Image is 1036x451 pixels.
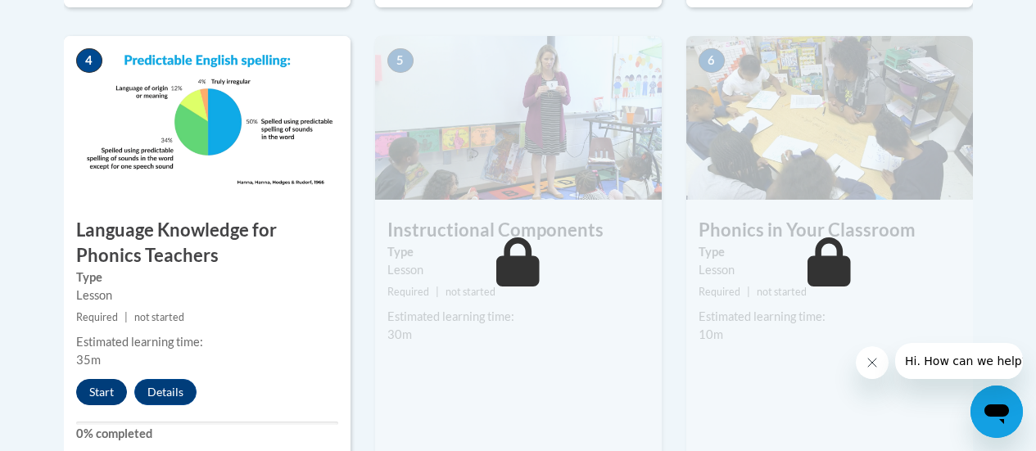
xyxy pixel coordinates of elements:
[76,48,102,73] span: 4
[76,333,338,351] div: Estimated learning time:
[686,36,973,200] img: Course Image
[699,286,740,298] span: Required
[375,36,662,200] img: Course Image
[970,386,1023,438] iframe: Button to launch messaging window
[134,311,184,323] span: not started
[387,48,414,73] span: 5
[757,286,807,298] span: not started
[387,327,412,341] span: 30m
[387,308,649,326] div: Estimated learning time:
[134,379,197,405] button: Details
[387,261,649,279] div: Lesson
[387,243,649,261] label: Type
[124,311,128,323] span: |
[10,11,133,25] span: Hi. How can we help?
[686,218,973,243] h3: Phonics in Your Classroom
[699,308,961,326] div: Estimated learning time:
[76,425,338,443] label: 0% completed
[895,343,1023,379] iframe: Message from company
[76,268,338,286] label: Type
[699,261,961,279] div: Lesson
[856,346,889,379] iframe: Close message
[446,286,495,298] span: not started
[76,353,101,367] span: 35m
[76,286,338,304] div: Lesson
[387,286,429,298] span: Required
[699,327,723,341] span: 10m
[76,379,127,405] button: Start
[375,218,662,243] h3: Instructional Components
[699,243,961,261] label: Type
[64,218,351,268] h3: Language Knowledge for Phonics Teachers
[699,48,725,73] span: 6
[76,311,118,323] span: Required
[436,286,439,298] span: |
[64,36,351,200] img: Course Image
[747,286,750,298] span: |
